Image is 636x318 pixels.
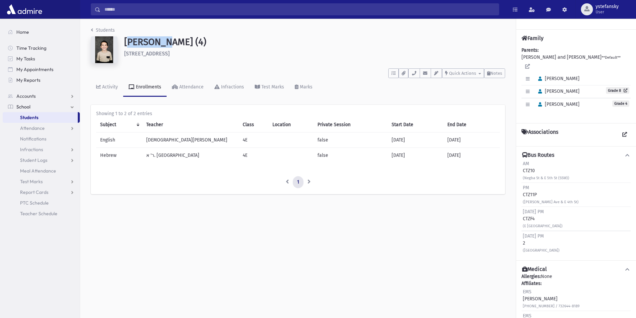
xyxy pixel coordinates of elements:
img: AdmirePro [5,3,44,16]
span: Home [16,29,29,35]
td: 4E [239,148,269,163]
span: My Tasks [16,56,35,62]
th: Subject [96,117,142,132]
small: ([GEOGRAPHIC_DATA]) [523,248,560,253]
span: Attendance [20,125,45,131]
a: Activity [91,78,123,97]
span: Notes [490,71,502,76]
h4: Family [521,35,544,41]
div: 2 [523,233,560,254]
div: [PERSON_NAME] and [PERSON_NAME] [521,47,631,118]
a: Test Marks [249,78,289,97]
span: EMS [523,289,532,295]
span: Student Logs [20,157,47,163]
a: My Appointments [3,64,80,75]
span: AM [523,161,529,167]
small: (E [GEOGRAPHIC_DATA]) [523,224,563,228]
td: [DATE] [388,132,443,148]
a: My Reports [3,75,80,85]
span: Test Marks [20,179,43,185]
div: Showing 1 to 2 of 2 entries [96,110,500,117]
span: PM [523,185,529,191]
a: Teacher Schedule [3,208,80,219]
h4: Medical [522,266,547,273]
div: Infractions [220,84,244,90]
td: Hebrew [96,148,142,163]
div: CTZ10 [523,160,569,181]
a: Notifications [3,133,80,144]
a: 1 [293,176,303,188]
a: View all Associations [619,129,631,141]
span: [PERSON_NAME] [535,88,580,94]
td: 4E [239,132,269,148]
td: [DATE] [443,148,500,163]
nav: breadcrumb [91,27,115,36]
div: [PERSON_NAME] [523,288,580,309]
a: PTC Schedule [3,198,80,208]
span: Time Tracking [16,45,46,51]
h1: [PERSON_NAME] (4) [124,36,505,48]
h4: Bus Routes [522,152,554,159]
th: End Date [443,117,500,132]
th: Teacher [142,117,238,132]
span: Students [20,114,38,120]
b: Parents: [521,47,539,53]
span: [PERSON_NAME] [535,101,580,107]
td: [DEMOGRAPHIC_DATA][PERSON_NAME] [142,132,238,148]
div: Enrollments [135,84,161,90]
a: Infractions [209,78,249,97]
span: Teacher Schedule [20,211,57,217]
span: My Appointments [16,66,53,72]
td: false [313,148,387,163]
a: Accounts [3,91,80,101]
td: English [96,132,142,148]
span: User [596,9,619,15]
td: false [313,132,387,148]
a: School [3,101,80,112]
a: Grade 8 [606,87,629,94]
span: [DATE] PM [523,233,544,239]
span: School [16,104,30,110]
th: Private Session [313,117,387,132]
a: Students [3,112,78,123]
span: [PERSON_NAME] [535,76,580,81]
span: Accounts [16,93,36,99]
small: (Negba St & E 5th St (SSW)) [523,176,569,180]
a: My Tasks [3,53,80,64]
span: ystefansky [596,4,619,9]
b: Allergies: [521,274,541,279]
div: Attendance [178,84,204,90]
span: Quick Actions [449,71,476,76]
button: Notes [484,68,505,78]
th: Start Date [388,117,443,132]
a: Marks [289,78,318,97]
button: Bus Routes [521,152,631,159]
small: [PHONE_NUMBER] / 732644-8189 [523,304,580,308]
small: ([PERSON_NAME] Ave & E 4th St) [523,200,579,204]
span: Grade 4 [612,100,629,107]
div: Marks [298,84,312,90]
span: [DATE] PM [523,209,544,215]
span: My Reports [16,77,40,83]
a: Enrollments [123,78,167,97]
a: Attendance [3,123,80,133]
span: Meal Attendance [20,168,56,174]
a: Student Logs [3,155,80,166]
td: [DATE] [388,148,443,163]
a: Test Marks [3,176,80,187]
span: Report Cards [20,189,48,195]
a: Infractions [3,144,80,155]
th: Location [268,117,313,132]
input: Search [100,3,499,15]
a: Report Cards [3,187,80,198]
div: CTZ11P [523,184,579,205]
div: CTZF4 [523,208,563,229]
b: Affiliates: [521,281,542,286]
button: Quick Actions [442,68,484,78]
div: Activity [101,84,118,90]
div: Test Marks [260,84,284,90]
td: [DATE] [443,132,500,148]
a: Meal Attendance [3,166,80,176]
span: PTC Schedule [20,200,49,206]
a: Attendance [167,78,209,97]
